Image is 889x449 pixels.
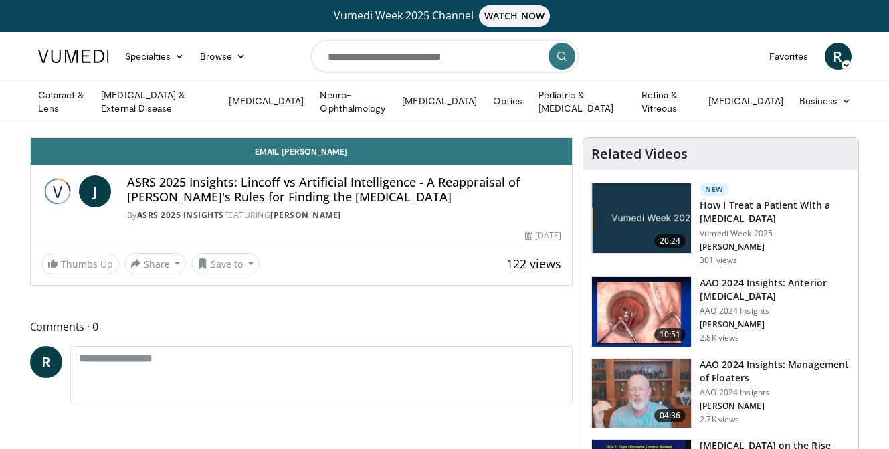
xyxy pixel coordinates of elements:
[591,358,850,429] a: 04:36 AAO 2024 Insights: Management of Floaters AAO 2024 Insights [PERSON_NAME] 2.7K views
[192,43,254,70] a: Browse
[654,234,686,248] span: 20:24
[117,43,193,70] a: Specialties
[700,88,791,114] a: [MEDICAL_DATA]
[79,175,111,207] a: J
[312,88,394,115] a: Neuro-Ophthalmology
[485,88,530,114] a: Optics
[38,50,109,63] img: VuMedi Logo
[525,230,561,242] div: [DATE]
[700,333,739,343] p: 2.8K views
[592,359,691,428] img: 8e655e61-78ac-4b3e-a4e7-f43113671c25.150x105_q85_crop-smart_upscale.jpg
[700,276,850,303] h3: AAO 2024 Insights: Anterior [MEDICAL_DATA]
[124,253,187,274] button: Share
[30,318,573,335] span: Comments 0
[191,253,260,274] button: Save to
[41,175,74,207] img: ASRS 2025 Insights
[700,183,729,196] p: New
[654,328,686,341] span: 10:51
[41,254,119,274] a: Thumbs Up
[394,88,485,114] a: [MEDICAL_DATA]
[700,255,737,266] p: 301 views
[700,401,850,412] p: [PERSON_NAME]
[700,228,850,239] p: Vumedi Week 2025
[791,88,860,114] a: Business
[30,88,94,115] a: Cataract & Lens
[654,409,686,422] span: 04:36
[506,256,561,272] span: 122 views
[700,414,739,425] p: 2.7K views
[592,277,691,347] img: fd942f01-32bb-45af-b226-b96b538a46e6.150x105_q85_crop-smart_upscale.jpg
[633,88,700,115] a: Retina & Vitreous
[221,88,312,114] a: [MEDICAL_DATA]
[270,209,341,221] a: [PERSON_NAME]
[700,242,850,252] p: [PERSON_NAME]
[40,5,850,27] a: Vumedi Week 2025 ChannelWATCH NOW
[311,40,579,72] input: Search topics, interventions
[530,88,633,115] a: Pediatric & [MEDICAL_DATA]
[825,43,852,70] a: R
[30,346,62,378] a: R
[137,209,224,221] a: ASRS 2025 Insights
[127,175,562,204] h4: ASRS 2025 Insights: Lincoff vs Artificial Intelligence - A Reappraisal of [PERSON_NAME]'s Rules f...
[592,183,691,253] img: 02d29458-18ce-4e7f-be78-7423ab9bdffd.jpg.150x105_q85_crop-smart_upscale.jpg
[591,183,850,266] a: 20:24 New How I Treat a Patient With a [MEDICAL_DATA] Vumedi Week 2025 [PERSON_NAME] 301 views
[700,358,850,385] h3: AAO 2024 Insights: Management of Floaters
[761,43,817,70] a: Favorites
[591,276,850,347] a: 10:51 AAO 2024 Insights: Anterior [MEDICAL_DATA] AAO 2024 Insights [PERSON_NAME] 2.8K views
[700,199,850,226] h3: How I Treat a Patient With a [MEDICAL_DATA]
[93,88,221,115] a: [MEDICAL_DATA] & External Disease
[700,387,850,398] p: AAO 2024 Insights
[700,319,850,330] p: [PERSON_NAME]
[700,306,850,317] p: AAO 2024 Insights
[591,146,688,162] h4: Related Videos
[31,138,573,165] a: Email [PERSON_NAME]
[479,5,550,27] span: WATCH NOW
[127,209,562,221] div: By FEATURING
